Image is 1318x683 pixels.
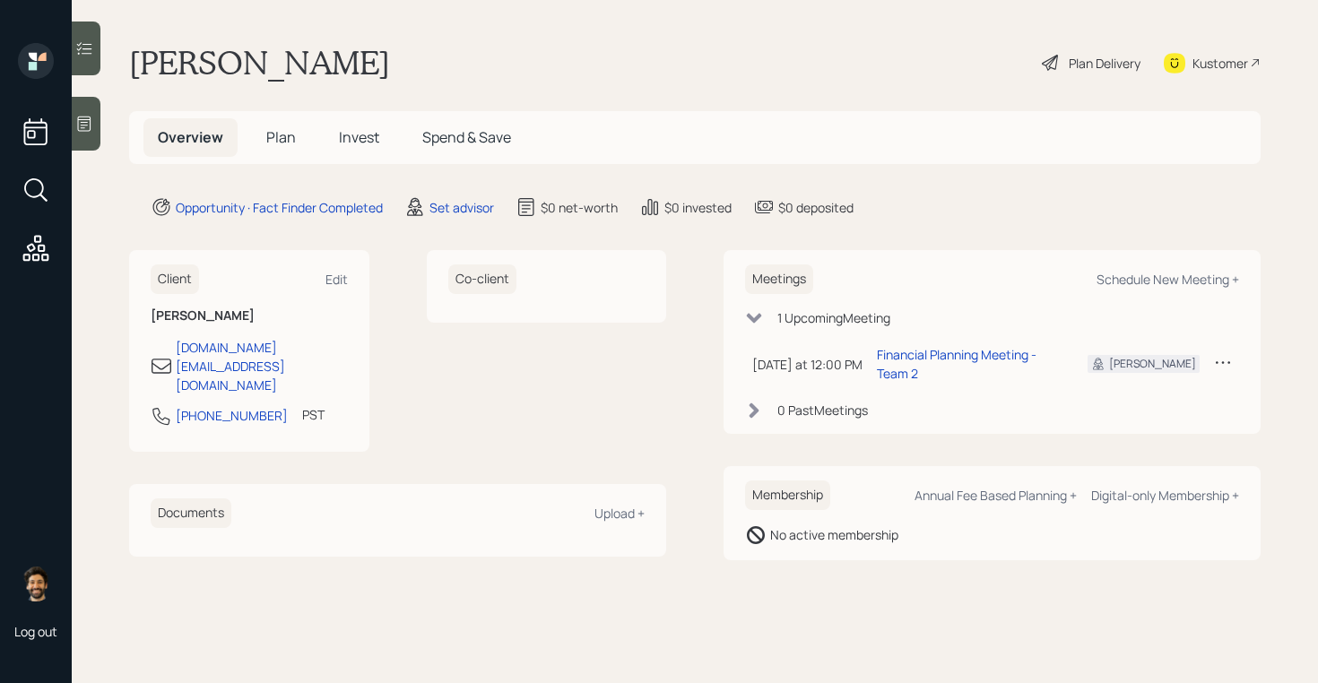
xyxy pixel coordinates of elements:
[429,198,494,217] div: Set advisor
[752,355,863,374] div: [DATE] at 12:00 PM
[770,525,898,544] div: No active membership
[339,127,379,147] span: Invest
[745,264,813,294] h6: Meetings
[664,198,732,217] div: $0 invested
[778,198,854,217] div: $0 deposited
[1069,54,1140,73] div: Plan Delivery
[18,566,54,601] img: eric-schwartz-headshot.png
[151,308,348,324] h6: [PERSON_NAME]
[14,623,57,640] div: Log out
[151,498,231,528] h6: Documents
[158,127,223,147] span: Overview
[176,406,288,425] div: [PHONE_NUMBER]
[877,345,1059,383] div: Financial Planning Meeting - Team 2
[1097,271,1239,288] div: Schedule New Meeting +
[541,198,618,217] div: $0 net-worth
[302,405,325,424] div: PST
[745,480,830,510] h6: Membership
[777,401,868,419] div: 0 Past Meeting s
[325,271,348,288] div: Edit
[422,127,511,147] span: Spend & Save
[1192,54,1248,73] div: Kustomer
[777,308,890,327] div: 1 Upcoming Meeting
[176,198,383,217] div: Opportunity · Fact Finder Completed
[915,487,1077,504] div: Annual Fee Based Planning +
[448,264,516,294] h6: Co-client
[129,43,390,82] h1: [PERSON_NAME]
[1109,356,1196,372] div: [PERSON_NAME]
[266,127,296,147] span: Plan
[1091,487,1239,504] div: Digital-only Membership +
[176,338,348,394] div: [DOMAIN_NAME][EMAIL_ADDRESS][DOMAIN_NAME]
[151,264,199,294] h6: Client
[594,505,645,522] div: Upload +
